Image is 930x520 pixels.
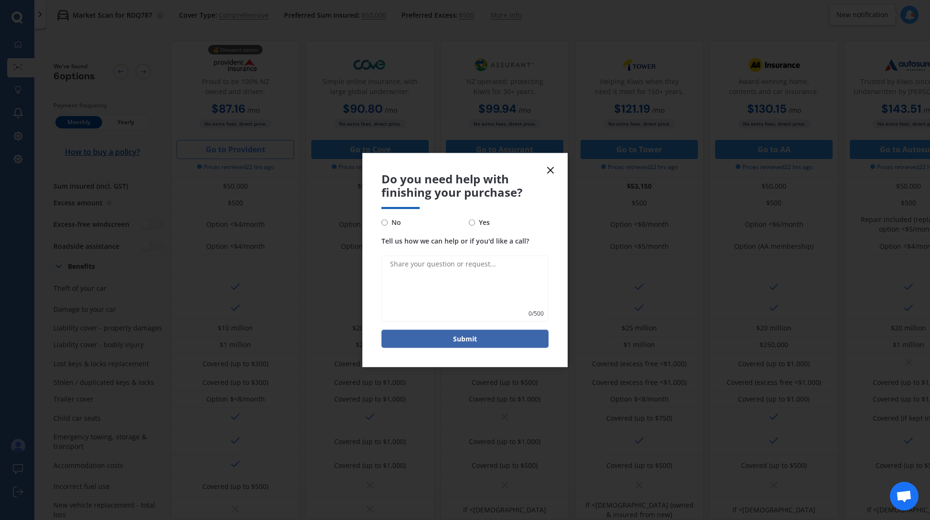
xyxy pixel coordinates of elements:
[475,217,490,228] span: Yes
[381,219,388,225] input: No
[381,330,549,348] button: Submit
[528,309,544,318] span: 0 / 500
[381,172,549,200] span: Do you need help with finishing your purchase?
[469,219,475,225] input: Yes
[890,482,919,510] div: Open chat
[388,217,401,228] span: No
[381,236,529,245] span: Tell us how we can help or if you'd like a call?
